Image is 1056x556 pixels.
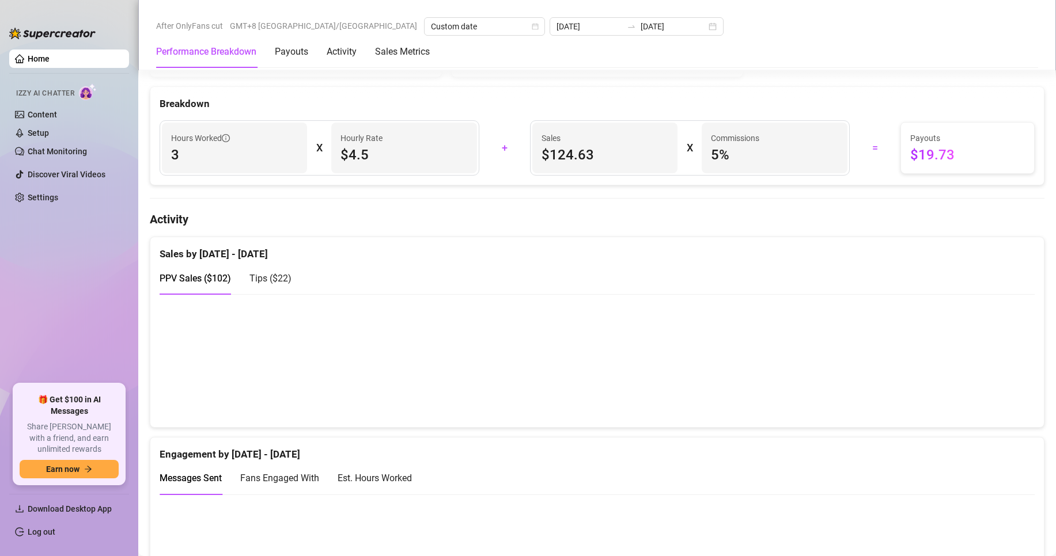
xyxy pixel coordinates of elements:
a: Content [28,110,57,119]
span: $124.63 [542,146,668,164]
input: Start date [557,20,622,33]
span: Hours Worked [171,132,230,144]
div: Sales Metrics [375,45,430,59]
h4: Activity [150,211,1044,227]
span: After OnlyFans cut [156,17,223,35]
span: Payouts [910,132,1025,144]
span: Share [PERSON_NAME] with a friend, and earn unlimited rewards [20,421,119,455]
span: Fans Engaged With [240,473,319,483]
input: End date [641,20,706,33]
span: $19.73 [910,146,1025,164]
div: + [486,139,523,157]
article: Commissions [711,132,759,144]
span: Sales [542,132,668,144]
div: Performance Breakdown [156,45,256,59]
span: Earn now [46,464,80,474]
button: Earn nowarrow-right [20,460,119,478]
div: Payouts [275,45,308,59]
span: GMT+8 [GEOGRAPHIC_DATA]/[GEOGRAPHIC_DATA] [230,17,417,35]
div: X [687,139,692,157]
span: 3 [171,146,298,164]
a: Chat Monitoring [28,147,87,156]
span: 5 % [711,146,838,164]
div: Est. Hours Worked [338,471,412,485]
div: Breakdown [160,96,1035,112]
div: Engagement by [DATE] - [DATE] [160,437,1035,462]
span: Izzy AI Chatter [16,88,74,99]
span: download [15,504,24,513]
span: Messages Sent [160,473,222,483]
span: arrow-right [84,465,92,473]
span: Custom date [431,18,538,35]
a: Discover Viral Videos [28,170,105,179]
img: logo-BBDzfeDw.svg [9,28,96,39]
span: info-circle [222,134,230,142]
div: Activity [327,45,357,59]
span: calendar [532,23,539,30]
span: PPV Sales ( $102 ) [160,273,231,284]
span: Download Desktop App [28,504,112,513]
span: swap-right [627,22,636,31]
div: = [857,139,894,157]
a: Setup [28,128,49,138]
span: to [627,22,636,31]
div: X [316,139,322,157]
img: AI Chatter [79,83,97,100]
span: 🎁 Get $100 in AI Messages [20,394,119,417]
a: Home [28,54,50,63]
div: Sales by [DATE] - [DATE] [160,237,1035,262]
span: Tips ( $22 ) [249,273,292,284]
span: $4.5 [340,146,467,164]
article: Hourly Rate [340,132,383,144]
a: Log out [28,527,55,536]
a: Settings [28,193,58,202]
